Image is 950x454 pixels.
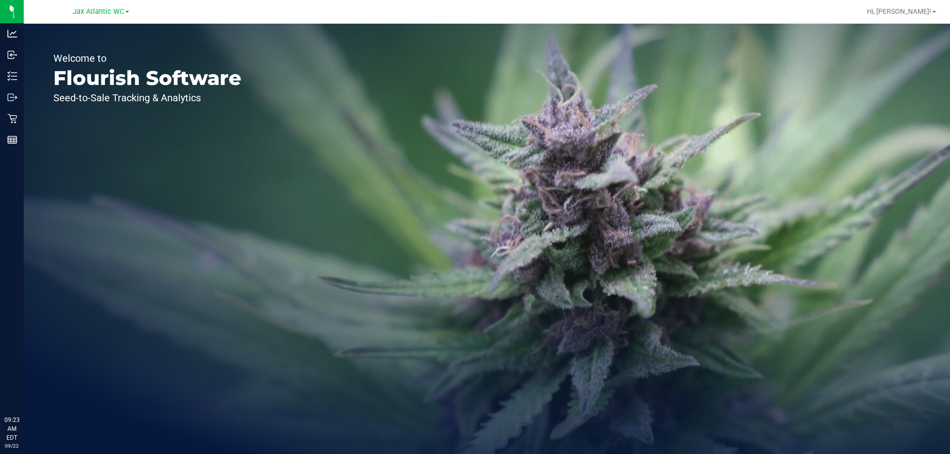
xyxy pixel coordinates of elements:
span: Hi, [PERSON_NAME]! [867,7,931,15]
inline-svg: Analytics [7,29,17,39]
inline-svg: Outbound [7,92,17,102]
p: Flourish Software [53,68,241,88]
inline-svg: Inventory [7,71,17,81]
p: 09/22 [4,442,19,450]
iframe: Resource center [10,375,40,405]
p: 09:23 AM EDT [4,415,19,442]
p: Welcome to [53,53,241,63]
p: Seed-to-Sale Tracking & Analytics [53,93,241,103]
span: Jax Atlantic WC [73,7,124,16]
inline-svg: Reports [7,135,17,145]
inline-svg: Inbound [7,50,17,60]
inline-svg: Retail [7,114,17,124]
